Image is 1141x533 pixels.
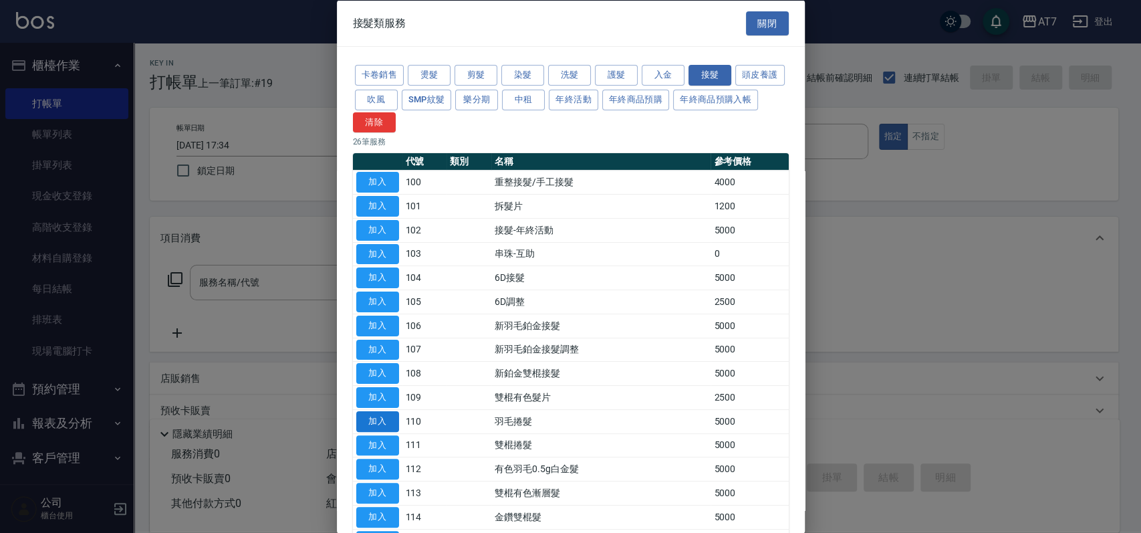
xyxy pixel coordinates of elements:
[353,112,396,132] button: 清除
[491,170,711,194] td: 重整接髮/手工接髮
[549,89,598,110] button: 年終活動
[711,481,788,505] td: 5000
[735,65,785,86] button: 頭皮養護
[353,16,406,29] span: 接髮類服務
[455,89,498,110] button: 樂分期
[402,290,447,314] td: 105
[711,290,788,314] td: 2500
[491,242,711,266] td: 串珠-互助
[356,411,399,431] button: 加入
[402,314,447,338] td: 106
[491,218,711,242] td: 接髮-年終活動
[356,219,399,240] button: 加入
[711,338,788,362] td: 5000
[402,505,447,529] td: 114
[711,314,788,338] td: 5000
[491,290,711,314] td: 6D調整
[491,505,711,529] td: 金鑽雙棍髮
[502,89,545,110] button: 中租
[402,170,447,194] td: 100
[711,457,788,481] td: 5000
[402,89,452,110] button: SMP紋髮
[356,243,399,264] button: 加入
[711,361,788,385] td: 5000
[447,153,491,171] th: 類別
[402,218,447,242] td: 102
[356,435,399,455] button: 加入
[402,242,447,266] td: 103
[491,481,711,505] td: 雙棍有色漸層髮
[491,433,711,457] td: 雙棍捲髮
[501,65,544,86] button: 染髮
[402,481,447,505] td: 113
[711,242,788,266] td: 0
[491,194,711,218] td: 拆髮片
[356,196,399,217] button: 加入
[402,457,447,481] td: 112
[602,89,669,110] button: 年終商品預購
[491,314,711,338] td: 新羽毛鉑金接髮
[491,409,711,433] td: 羽毛捲髮
[402,338,447,362] td: 107
[746,11,789,35] button: 關閉
[711,218,788,242] td: 5000
[408,65,451,86] button: 燙髮
[355,65,404,86] button: 卡卷銷售
[353,136,789,148] p: 26 筆服務
[673,89,758,110] button: 年終商品預購入帳
[402,265,447,290] td: 104
[491,338,711,362] td: 新羽毛鉑金接髮調整
[711,505,788,529] td: 5000
[402,433,447,457] td: 111
[356,459,399,479] button: 加入
[642,65,684,86] button: 入金
[355,89,398,110] button: 吹風
[548,65,591,86] button: 洗髮
[356,268,399,288] button: 加入
[711,194,788,218] td: 1200
[455,65,497,86] button: 剪髮
[356,506,399,527] button: 加入
[356,315,399,336] button: 加入
[711,153,788,171] th: 參考價格
[711,409,788,433] td: 5000
[356,483,399,504] button: 加入
[711,433,788,457] td: 5000
[688,65,731,86] button: 接髮
[711,265,788,290] td: 5000
[595,65,638,86] button: 護髮
[402,385,447,409] td: 109
[491,265,711,290] td: 6D接髮
[356,387,399,408] button: 加入
[402,194,447,218] td: 101
[356,363,399,384] button: 加入
[491,457,711,481] td: 有色羽毛0.5g白金髮
[402,409,447,433] td: 110
[356,339,399,360] button: 加入
[711,385,788,409] td: 2500
[491,153,711,171] th: 名稱
[711,170,788,194] td: 4000
[491,385,711,409] td: 雙棍有色髮片
[491,361,711,385] td: 新鉑金雙棍接髮
[402,361,447,385] td: 108
[356,172,399,193] button: 加入
[356,292,399,312] button: 加入
[402,153,447,171] th: 代號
